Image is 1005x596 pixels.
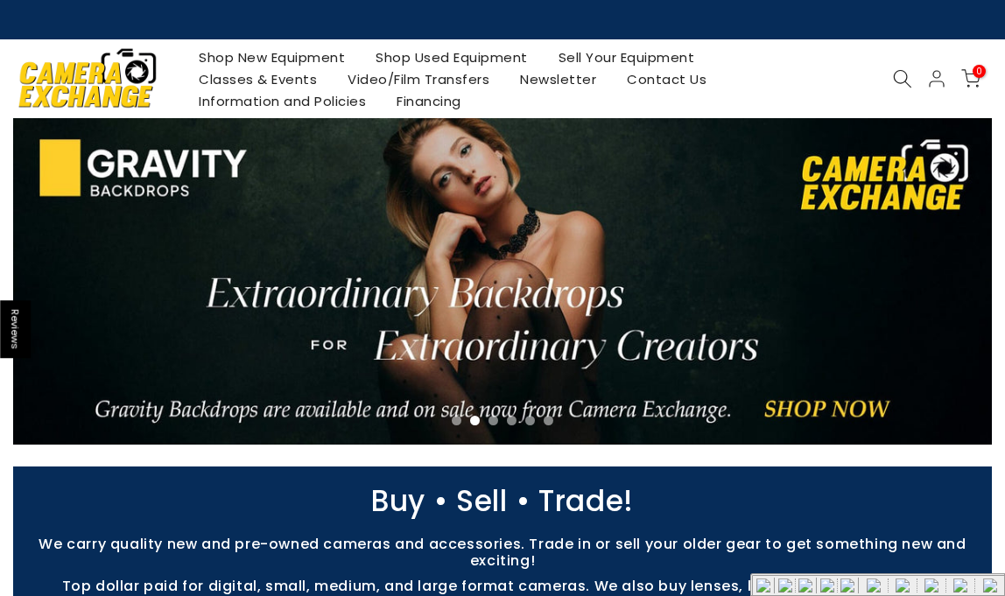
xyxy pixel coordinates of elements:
span: 0 [973,65,986,78]
li: Page dot 3 [488,416,498,425]
a: Shop New Equipment [184,46,361,68]
a: Newsletter [505,68,612,90]
a: Classes & Events [184,68,333,90]
li: Page dot 2 [470,416,480,425]
a: Financing [382,90,477,112]
p: Buy • Sell • Trade! [4,493,1001,509]
a: Shop Used Equipment [361,46,544,68]
li: Page dot 1 [452,416,461,425]
li: Page dot 6 [544,416,553,425]
img: 6.png [756,578,770,592]
a: Information and Policies [184,90,382,112]
img: arrow_right.png [891,576,914,595]
img: reload.png [920,576,943,595]
li: Page dot 4 [507,416,517,425]
img: 7.png [798,578,812,592]
a: 0 [961,69,980,88]
img: forecastbar_collapse.png [979,576,1001,595]
p: Top dollar paid for digital, small, medium, and large format cameras. We also buy lenses, lightin... [4,578,1001,594]
a: Sell Your Equipment [543,46,710,68]
a: Video/Film Transfers [333,68,505,90]
a: Contact Us [612,68,722,90]
p: We carry quality new and pre-owned cameras and accessories. Trade in or sell your older gear to g... [4,536,1001,569]
img: 33.png [840,578,854,592]
li: Page dot 5 [525,416,535,425]
img: radar.png [949,576,972,595]
img: arrow_left.png [862,576,885,595]
img: 4.png [820,578,834,592]
img: 1.png [778,578,792,592]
